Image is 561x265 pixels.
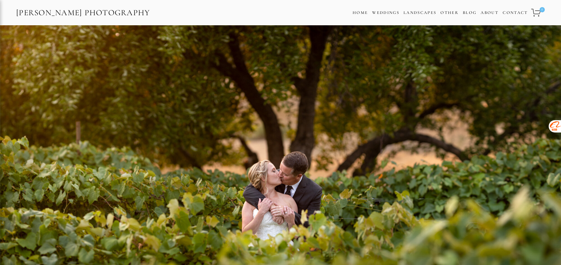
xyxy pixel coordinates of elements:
[530,5,545,20] a: 0 items in cart
[353,8,368,17] a: Home
[403,10,436,15] a: Landscapes
[503,8,528,17] a: Contact
[16,6,151,20] a: [PERSON_NAME] Photography
[440,10,459,15] a: Other
[463,8,476,17] a: Blog
[372,10,399,15] a: Weddings
[481,8,498,17] a: About
[540,7,545,12] span: 0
